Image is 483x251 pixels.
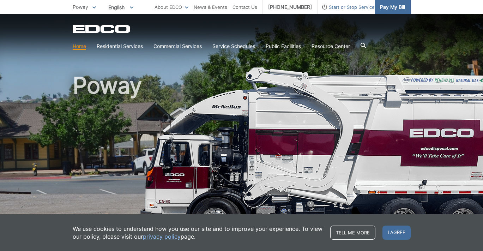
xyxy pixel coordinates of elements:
[97,42,143,50] a: Residential Services
[73,42,86,50] a: Home
[73,25,131,33] a: EDCD logo. Return to the homepage.
[143,233,181,240] a: privacy policy
[194,3,227,11] a: News & Events
[73,4,88,10] span: Poway
[330,226,375,240] a: Tell me more
[103,1,139,13] span: English
[233,3,257,11] a: Contact Us
[212,42,255,50] a: Service Schedules
[155,3,188,11] a: About EDCO
[73,74,411,229] h1: Poway
[153,42,202,50] a: Commercial Services
[312,42,350,50] a: Resource Center
[266,42,301,50] a: Public Facilities
[380,3,405,11] span: Pay My Bill
[73,225,323,240] p: We use cookies to understand how you use our site and to improve your experience. To view our pol...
